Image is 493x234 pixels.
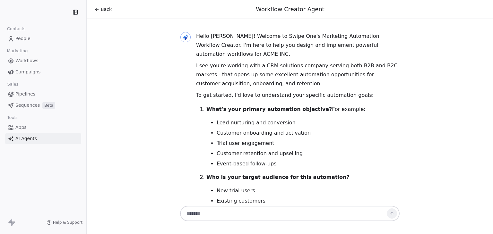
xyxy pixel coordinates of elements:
[217,160,400,168] li: Event-based follow-ups
[5,33,81,44] a: People
[196,32,400,59] p: Hello [PERSON_NAME]! Welcome to Swipe One's Marketing Automation Workflow Creator. I'm here to he...
[217,139,400,147] li: Trial user engagement
[5,55,81,66] a: Workflows
[217,150,400,157] li: Customer retention and upselling
[206,174,350,180] strong: Who is your target audience for this automation?
[217,129,400,137] li: Customer onboarding and activation
[206,105,400,114] p: For example:
[15,124,27,131] span: Apps
[256,6,324,13] span: Workflow Creator Agent
[4,46,30,56] span: Marketing
[15,35,30,42] span: People
[15,69,40,75] span: Campaigns
[206,106,332,112] strong: What's your primary automation objective?
[5,67,81,77] a: Campaigns
[217,187,400,195] li: New trial users
[15,91,35,97] span: Pipelines
[5,122,81,133] a: Apps
[5,100,81,111] a: SequencesBeta
[101,6,112,13] span: Back
[217,197,400,205] li: Existing customers
[15,57,39,64] span: Workflows
[5,133,81,144] a: AI Agents
[4,79,21,89] span: Sales
[15,102,40,109] span: Sequences
[4,113,20,122] span: Tools
[5,89,81,99] a: Pipelines
[47,220,82,225] a: Help & Support
[217,119,400,127] li: Lead nurturing and conversion
[4,24,28,34] span: Contacts
[196,61,400,88] p: I see you're working with a CRM solutions company serving both B2B and B2C markets - that opens u...
[15,135,37,142] span: AI Agents
[196,91,400,100] p: To get started, I'd love to understand your specific automation goals:
[53,220,82,225] span: Help & Support
[42,102,55,109] span: Beta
